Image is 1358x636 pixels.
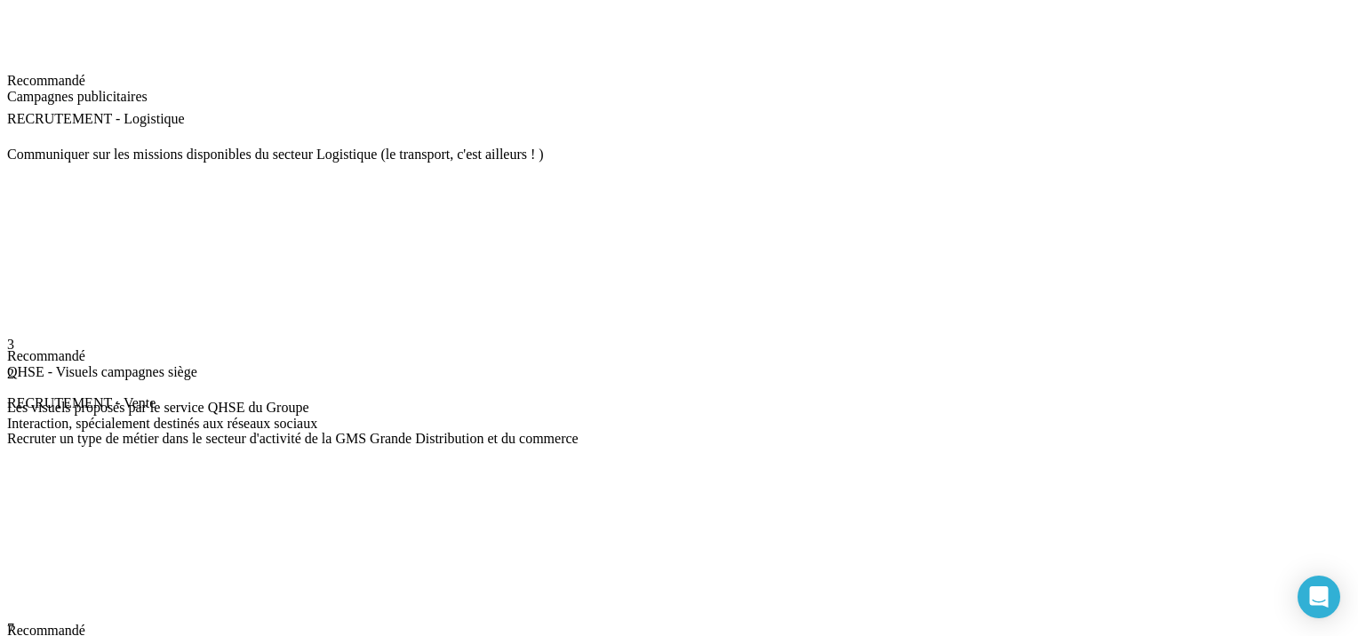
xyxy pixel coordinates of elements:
div: Recommandé [7,73,320,89]
div: QHSE - Visuels campagnes siège [7,364,320,400]
div: Open Intercom Messenger [1298,576,1340,618]
div: Recommandé [7,348,320,364]
div: Campagnes publicitaires [7,89,320,124]
div: Les visuels proposés par le service QHSE du Groupe Interaction, spécialement destinés aux réseaux... [7,400,320,432]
